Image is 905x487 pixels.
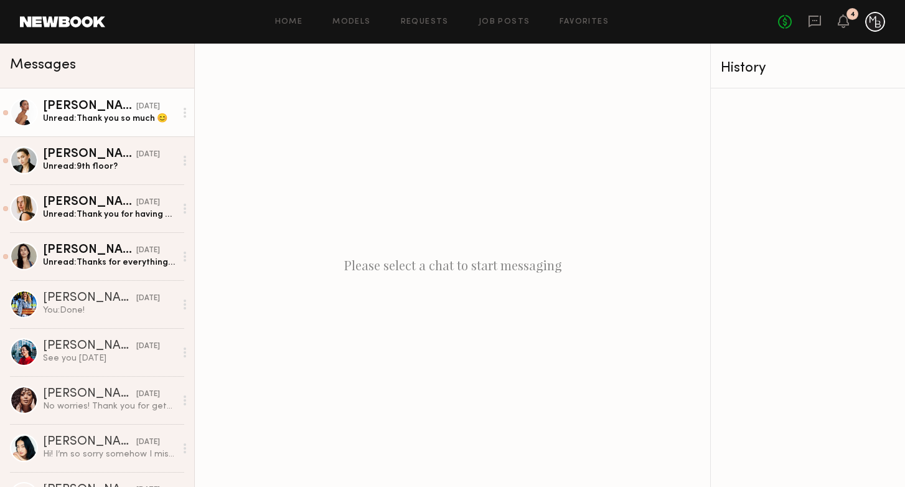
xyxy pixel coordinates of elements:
[43,244,136,257] div: [PERSON_NAME]
[43,148,136,161] div: [PERSON_NAME]
[43,292,136,305] div: [PERSON_NAME]
[136,197,160,209] div: [DATE]
[43,436,136,448] div: [PERSON_NAME]
[43,209,176,220] div: Unread: Thank you for having me
[10,58,76,72] span: Messages
[43,448,176,460] div: Hi! I’m so sorry somehow I missed that notification. Unfortunately I won’t be able to make it- bu...
[43,400,176,412] div: No worries! Thank you for getting back to me. Wishing you all the best!
[43,100,136,113] div: [PERSON_NAME]
[721,61,895,75] div: History
[43,113,176,125] div: Unread: Thank you so much 😊
[479,18,530,26] a: Job Posts
[560,18,609,26] a: Favorites
[43,352,176,364] div: See you [DATE]
[136,389,160,400] div: [DATE]
[136,245,160,257] div: [DATE]
[332,18,370,26] a: Models
[136,101,160,113] div: [DATE]
[43,388,136,400] div: [PERSON_NAME]
[401,18,449,26] a: Requests
[275,18,303,26] a: Home
[136,437,160,448] div: [DATE]
[850,11,855,18] div: 4
[43,340,136,352] div: [PERSON_NAME]
[136,293,160,305] div: [DATE]
[43,196,136,209] div: [PERSON_NAME]
[136,341,160,352] div: [DATE]
[43,305,176,316] div: You: Done!
[43,161,176,173] div: Unread: 9th floor?
[136,149,160,161] div: [DATE]
[195,44,710,487] div: Please select a chat to start messaging
[43,257,176,268] div: Unread: Thanks for everything!! <3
